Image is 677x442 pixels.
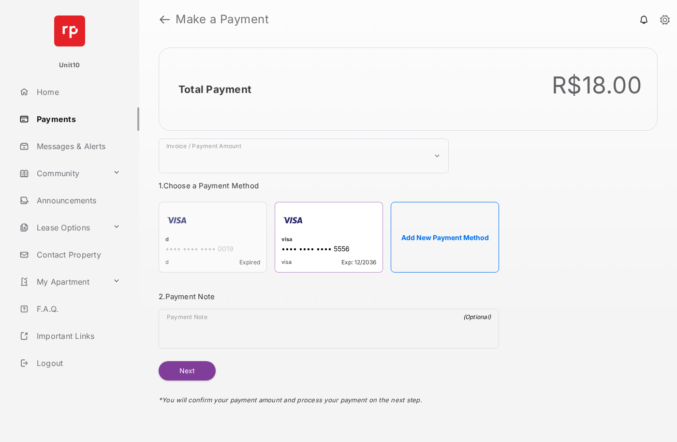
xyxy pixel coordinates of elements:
span: Expired [239,259,260,266]
a: My Apartment [15,270,109,293]
a: Contact Property [15,243,139,266]
div: * You will confirm your payment amount and process your payment on the next step. [159,381,499,413]
a: Logout [15,351,139,375]
button: Next [159,361,216,381]
div: visa•••• •••• •••• 5556visaExp: 12/2036 [275,202,383,273]
a: F.A.Q. [15,297,139,320]
a: Important Links [15,324,124,348]
button: Add New Payment Method [391,202,499,273]
div: d [165,236,260,244]
h2: Total Payment [178,83,251,95]
h3: 2. Payment Note [159,292,499,301]
div: •••• •••• •••• 0019 [165,244,260,255]
div: d•••• •••• •••• 0019dExpired [159,202,267,273]
span: visa [281,259,292,266]
img: svg+xml;base64,PHN2ZyB4bWxucz0iaHR0cDovL3d3dy53My5vcmcvMjAwMC9zdmciIHdpZHRoPSI2NCIgaGVpZ2h0PSI2NC... [54,15,85,46]
span: d [165,259,169,266]
div: •••• •••• •••• 5556 [281,244,376,255]
a: Home [15,80,139,104]
a: Payments [15,107,139,131]
a: Community [15,162,109,185]
a: Messages & Alerts [15,135,139,158]
strong: Make a Payment [176,14,269,25]
div: visa [281,236,376,244]
div: R$18.00 [552,71,642,99]
a: Lease Options [15,216,109,239]
h3: 1. Choose a Payment Method [159,181,499,190]
a: Announcements [15,189,139,212]
span: Exp: 12/2036 [341,259,376,266]
p: Unit10 [59,61,80,70]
